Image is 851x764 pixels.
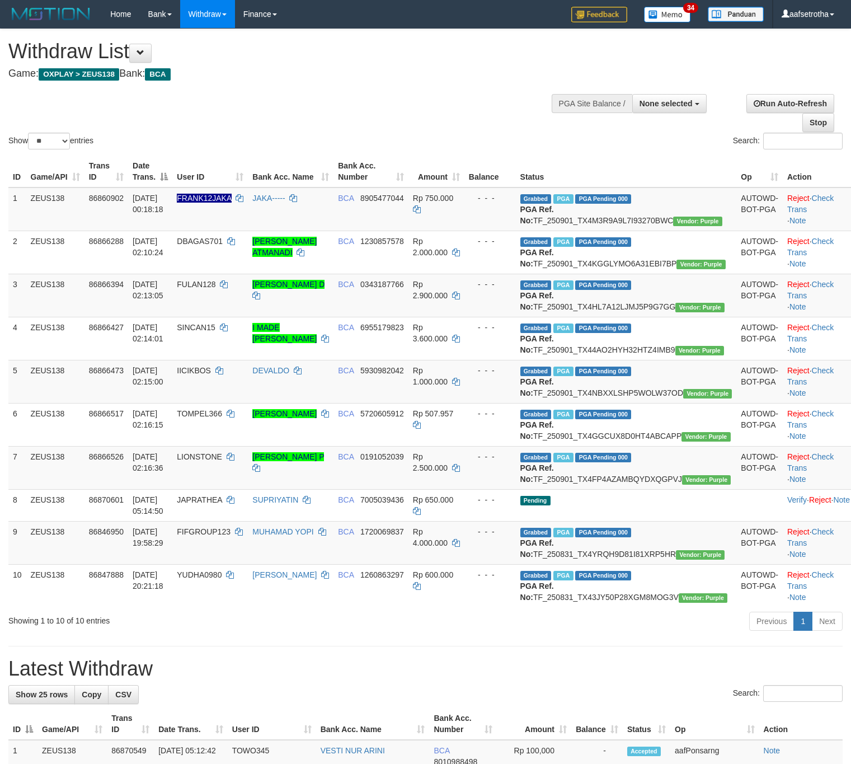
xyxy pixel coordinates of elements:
a: Note [789,388,806,397]
span: 86866473 [89,366,124,375]
td: TF_250831_TX4YRQH9D81I81XRP5HR [516,521,737,564]
span: BCA [338,323,354,332]
span: 86866394 [89,280,124,289]
a: I MADE [PERSON_NAME] [252,323,317,343]
span: [DATE] 05:14:50 [133,495,163,515]
span: 86847888 [89,570,124,579]
span: Marked by aafpengsreynich [553,324,573,333]
span: Grabbed [520,367,552,376]
span: PGA Pending [575,571,631,580]
a: Check Trans [787,570,834,590]
span: 86866427 [89,323,124,332]
span: Copy 5930982042 to clipboard [360,366,404,375]
span: 34 [683,3,698,13]
span: PGA Pending [575,528,631,537]
span: Vendor URL: https://trx4.1velocity.biz [681,432,730,442]
span: CSV [115,690,131,699]
span: Grabbed [520,324,552,333]
a: Reject [787,527,810,536]
span: BCA [338,237,354,246]
a: Check Trans [787,452,834,472]
span: Marked by aafnoeunsreypich [553,571,573,580]
th: Trans ID: activate to sort column ascending [84,156,128,188]
td: AUTOWD-BOT-PGA [736,231,783,274]
span: Rp 750.000 [413,194,453,203]
span: Accepted [627,747,661,756]
a: Stop [802,113,834,132]
span: 86860902 [89,194,124,203]
span: Copy 5720605912 to clipboard [360,409,404,418]
td: ZEUS138 [26,188,84,231]
a: Check Trans [787,194,834,214]
a: Reject [787,452,810,461]
td: TF_250901_TX44AO2HYH32HTZ4IMB9 [516,317,737,360]
span: [DATE] 20:21:18 [133,570,163,590]
img: MOTION_logo.png [8,6,93,22]
span: FULAN128 [177,280,215,289]
span: Grabbed [520,194,552,204]
img: Button%20Memo.svg [644,7,691,22]
a: CSV [108,685,139,704]
span: BCA [338,452,354,461]
span: Copy 1260863297 to clipboard [360,570,404,579]
span: Grabbed [520,571,552,580]
label: Search: [733,133,843,149]
span: Grabbed [520,453,552,462]
a: Note [789,345,806,354]
span: Rp 2.500.000 [413,452,448,472]
span: [DATE] 02:16:36 [133,452,163,472]
span: [DATE] 02:10:24 [133,237,163,257]
div: - - - [469,279,511,290]
span: IICIKBOS [177,366,211,375]
span: Vendor URL: https://trx4.1velocity.biz [676,260,725,269]
a: Note [833,495,850,504]
label: Show entries [8,133,93,149]
span: [DATE] 02:16:15 [133,409,163,429]
span: PGA Pending [575,194,631,204]
a: Previous [749,612,794,631]
td: AUTOWD-BOT-PGA [736,446,783,489]
span: Marked by aafpengsreynich [553,453,573,462]
label: Search: [733,685,843,702]
a: DEVALDO [252,366,289,375]
button: None selected [632,94,707,113]
span: BCA [338,570,354,579]
td: AUTOWD-BOT-PGA [736,274,783,317]
a: Check Trans [787,280,834,300]
th: Game/API: activate to sort column ascending [26,156,84,188]
th: Amount: activate to sort column ascending [408,156,464,188]
th: Bank Acc. Name: activate to sort column ascending [316,708,430,740]
div: - - - [469,526,511,537]
td: 2 [8,231,26,274]
h1: Latest Withdraw [8,658,843,680]
span: Copy 6955179823 to clipboard [360,323,404,332]
span: [DATE] 02:14:01 [133,323,163,343]
span: Marked by aafpengsreynich [553,367,573,376]
th: Status: activate to sort column ascending [623,708,670,740]
a: Reject [787,194,810,203]
div: - - - [469,365,511,376]
span: PGA Pending [575,453,631,462]
a: Note [789,593,806,602]
span: JAPRATHEA [177,495,222,504]
td: 7 [8,446,26,489]
div: PGA Site Balance / [552,94,632,113]
span: Copy 0191052039 to clipboard [360,452,404,461]
td: ZEUS138 [26,446,84,489]
a: Note [789,550,806,559]
a: [PERSON_NAME] ATMANADI [252,237,317,257]
td: TF_250901_TX4M3R9A9L7I93270BWC [516,188,737,231]
td: TF_250831_TX43JY50P28XGM8MOG3V [516,564,737,607]
a: [PERSON_NAME] [252,570,317,579]
td: TF_250901_TX4GGCUX8D0HT4ABCAPP [516,403,737,446]
span: Marked by aafpengsreynich [553,237,573,247]
td: AUTOWD-BOT-PGA [736,403,783,446]
span: Pending [520,496,551,505]
b: PGA Ref. No: [520,538,554,559]
td: AUTOWD-BOT-PGA [736,564,783,607]
a: SUPRIYATIN [252,495,298,504]
span: Vendor URL: https://trx4.1velocity.biz [679,593,727,603]
td: AUTOWD-BOT-PGA [736,360,783,403]
a: Run Auto-Refresh [746,94,834,113]
a: [PERSON_NAME] P [252,452,324,461]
